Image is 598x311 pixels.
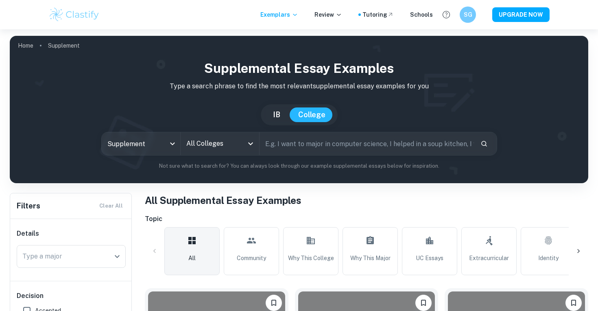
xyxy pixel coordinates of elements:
[188,254,196,263] span: All
[16,59,582,78] h1: Supplemental Essay Examples
[266,295,282,311] button: Bookmark
[237,254,266,263] span: Community
[16,162,582,170] p: Not sure what to search for? You can always look through our example supplemental essays below fo...
[111,251,123,262] button: Open
[17,200,40,212] h6: Filters
[463,10,473,19] h6: SG
[477,137,491,151] button: Search
[102,132,180,155] div: Supplement
[415,295,432,311] button: Bookmark
[439,8,453,22] button: Help and Feedback
[416,254,443,263] span: UC Essays
[350,254,391,263] span: Why This Major
[469,254,509,263] span: Extracurricular
[538,254,559,263] span: Identity
[145,214,588,224] h6: Topic
[10,36,588,183] img: profile cover
[460,7,476,23] button: SG
[260,10,298,19] p: Exemplars
[18,40,33,51] a: Home
[260,132,474,155] input: E.g. I want to major in computer science, I helped in a soup kitchen, I want to join the debate t...
[290,107,334,122] button: College
[48,7,100,23] img: Clastify logo
[492,7,550,22] button: UPGRADE NOW
[265,107,288,122] button: IB
[145,193,588,208] h1: All Supplemental Essay Examples
[314,10,342,19] p: Review
[245,138,256,149] button: Open
[16,81,582,91] p: Type a search phrase to find the most relevant supplemental essay examples for you
[17,229,126,239] h6: Details
[48,41,80,50] p: Supplement
[362,10,394,19] a: Tutoring
[288,254,334,263] span: Why This College
[410,10,433,19] a: Schools
[17,291,126,301] h6: Decision
[565,295,582,311] button: Bookmark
